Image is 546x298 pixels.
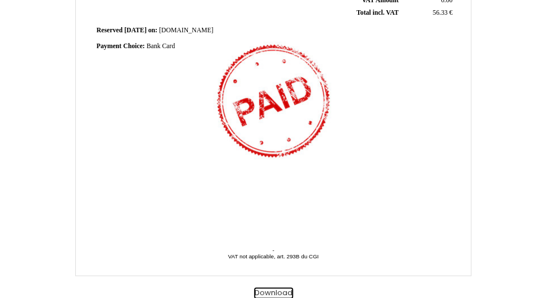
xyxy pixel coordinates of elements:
span: Bank Card [147,42,175,50]
span: [DATE] [124,27,147,34]
td: € [401,7,454,20]
span: VAT not applicable, art. 293B du CGI [228,253,319,259]
span: [DOMAIN_NAME] [159,27,213,34]
span: Reserved [97,27,123,34]
span: Total incl. VAT [356,9,399,16]
span: on: [148,27,157,34]
span: - [272,247,274,253]
span: Payment Choice: [97,42,145,50]
span: 56.33 [433,9,448,16]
